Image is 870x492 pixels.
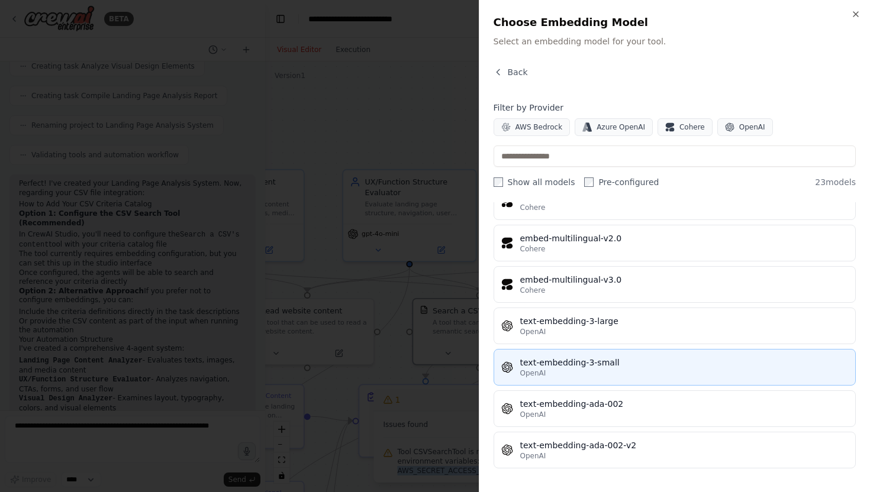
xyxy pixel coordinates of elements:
[494,225,856,261] button: embed-multilingual-v2.0Cohere
[739,122,765,132] span: OpenAI
[494,118,571,136] button: AWS Bedrock
[520,398,849,410] div: text-embedding-ada-002
[515,122,563,132] span: AWS Bedrock
[520,203,546,212] span: Cohere
[494,102,856,114] h4: Filter by Provider
[520,410,546,419] span: OpenAI
[494,35,856,47] p: Select an embedding model for your tool.
[520,368,546,378] span: OpenAI
[508,66,528,78] span: Back
[520,315,849,327] div: text-embedding-3-large
[494,349,856,386] button: text-embedding-3-smallOpenAI
[494,14,856,31] h2: Choose Embedding Model
[494,177,503,187] input: Show all models
[717,118,773,136] button: OpenAI
[584,177,594,187] input: Pre-configured
[520,451,546,461] span: OpenAI
[575,118,653,136] button: Azure OpenAI
[520,357,849,368] div: text-embedding-3-small
[494,307,856,344] button: text-embedding-3-largeOpenAI
[520,286,546,295] span: Cohere
[494,390,856,427] button: text-embedding-ada-002OpenAI
[520,232,849,244] div: embed-multilingual-v2.0
[597,122,645,132] span: Azure OpenAI
[679,122,705,132] span: Cohere
[494,66,528,78] button: Back
[520,439,849,451] div: text-embedding-ada-002-v2
[815,176,856,188] span: 23 models
[584,176,659,188] label: Pre-configured
[520,274,849,286] div: embed-multilingual-v3.0
[494,176,575,188] label: Show all models
[520,327,546,336] span: OpenAI
[520,244,546,254] span: Cohere
[658,118,713,136] button: Cohere
[494,266,856,303] button: embed-multilingual-v3.0Cohere
[494,432,856,468] button: text-embedding-ada-002-v2OpenAI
